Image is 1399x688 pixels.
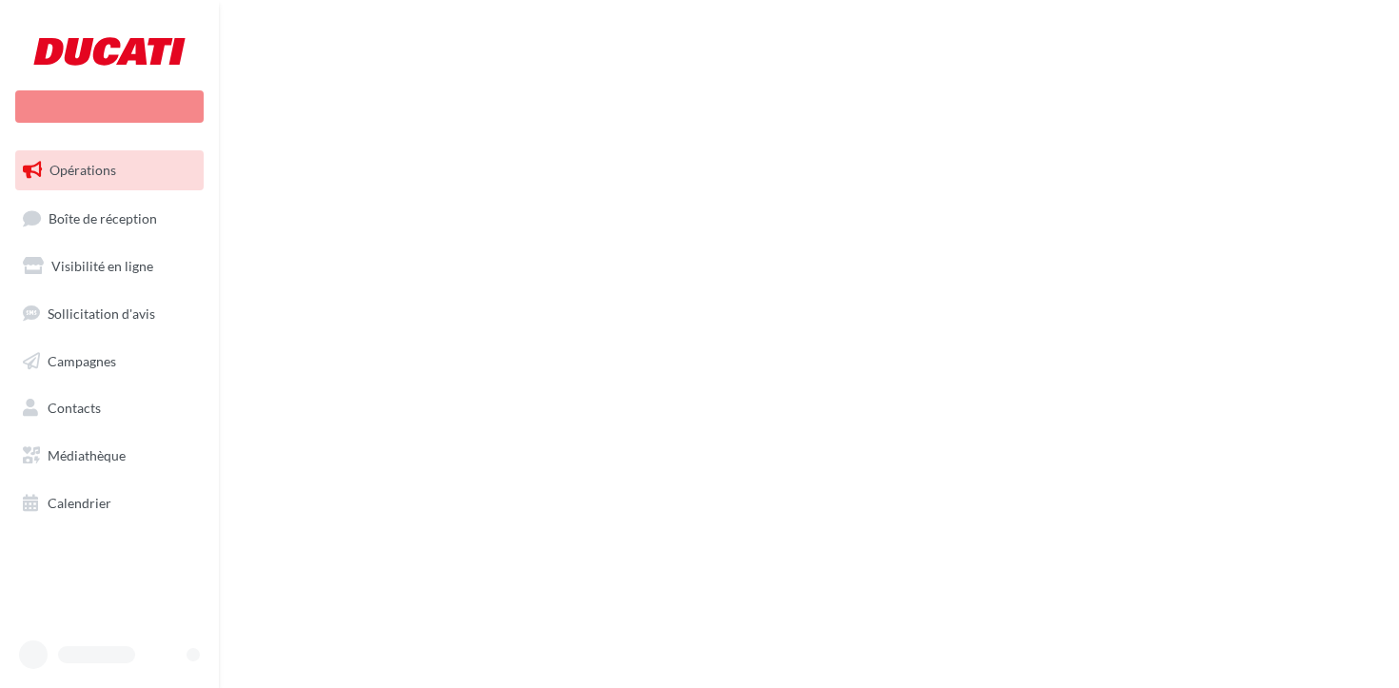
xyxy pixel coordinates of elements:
span: Contacts [48,400,101,416]
a: Calendrier [11,483,207,523]
span: Campagnes [48,352,116,368]
a: Médiathèque [11,436,207,476]
div: Nouvelle campagne [15,90,204,123]
span: Opérations [49,162,116,178]
a: Opérations [11,150,207,190]
span: Sollicitation d'avis [48,305,155,322]
span: Boîte de réception [49,209,157,226]
a: Sollicitation d'avis [11,294,207,334]
span: Calendrier [48,495,111,511]
a: Visibilité en ligne [11,246,207,286]
span: Médiathèque [48,447,126,463]
span: Visibilité en ligne [51,258,153,274]
a: Contacts [11,388,207,428]
a: Boîte de réception [11,198,207,239]
a: Campagnes [11,342,207,382]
